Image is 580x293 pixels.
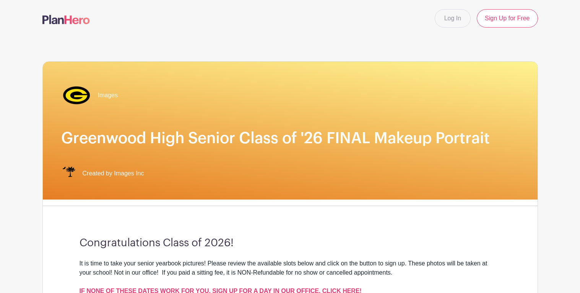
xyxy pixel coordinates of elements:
a: Sign Up for Free [477,9,538,28]
span: Images [98,91,118,100]
h1: Greenwood High Senior Class of '26 FINAL Makeup Portrait [61,129,519,147]
img: greenwood%20transp.%20(1).png [61,80,92,111]
img: logo-507f7623f17ff9eddc593b1ce0a138ce2505c220e1c5a4e2b4648c50719b7d32.svg [42,15,90,24]
a: Log In [435,9,471,28]
h3: Congratulations Class of 2026! [80,237,501,250]
span: Created by Images Inc [83,169,144,178]
img: IMAGES%20logo%20transparenT%20PNG%20s.png [61,166,76,181]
